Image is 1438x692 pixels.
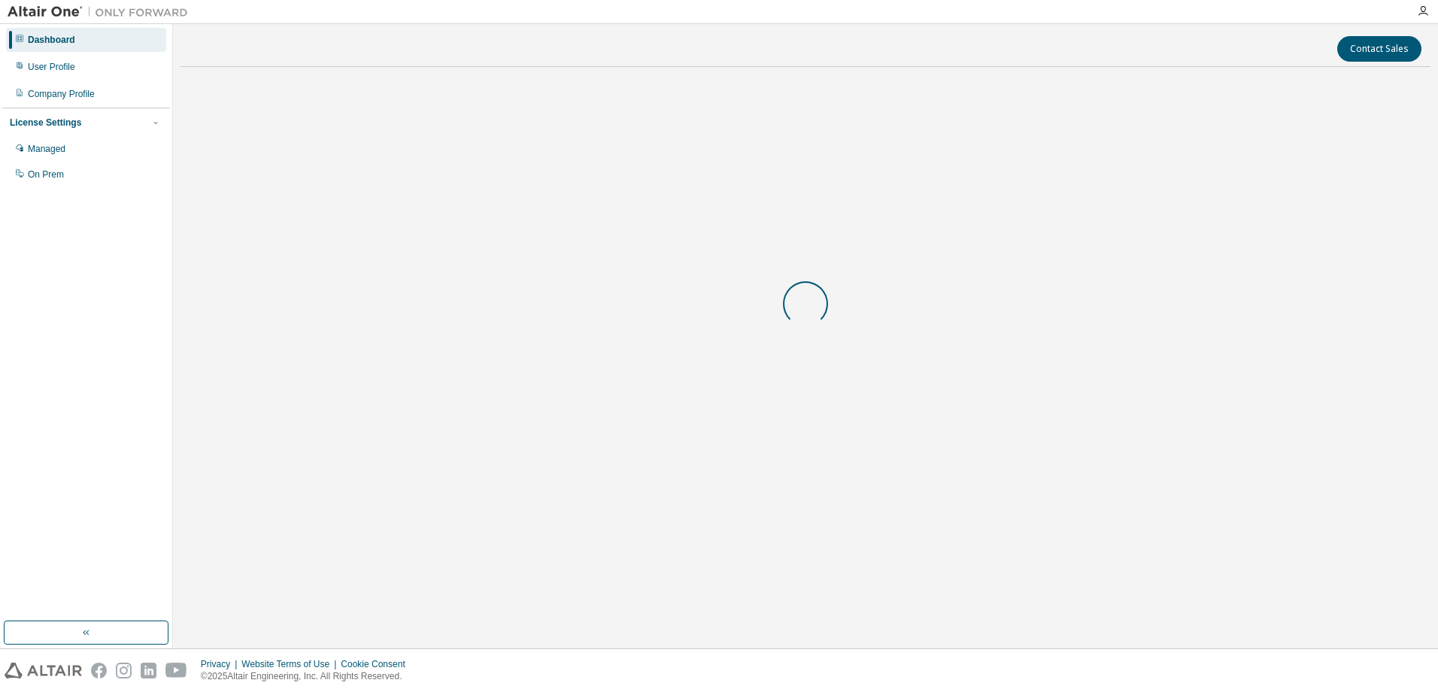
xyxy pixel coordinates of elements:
img: Altair One [8,5,196,20]
div: Website Terms of Use [241,658,341,670]
div: Company Profile [28,88,95,100]
div: Privacy [201,658,241,670]
div: User Profile [28,61,75,73]
div: License Settings [10,117,81,129]
img: facebook.svg [91,663,107,678]
div: On Prem [28,168,64,181]
img: altair_logo.svg [5,663,82,678]
img: instagram.svg [116,663,132,678]
img: youtube.svg [165,663,187,678]
p: © 2025 Altair Engineering, Inc. All Rights Reserved. [201,670,414,683]
div: Cookie Consent [341,658,414,670]
div: Dashboard [28,34,75,46]
img: linkedin.svg [141,663,156,678]
button: Contact Sales [1337,36,1421,62]
div: Managed [28,143,65,155]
